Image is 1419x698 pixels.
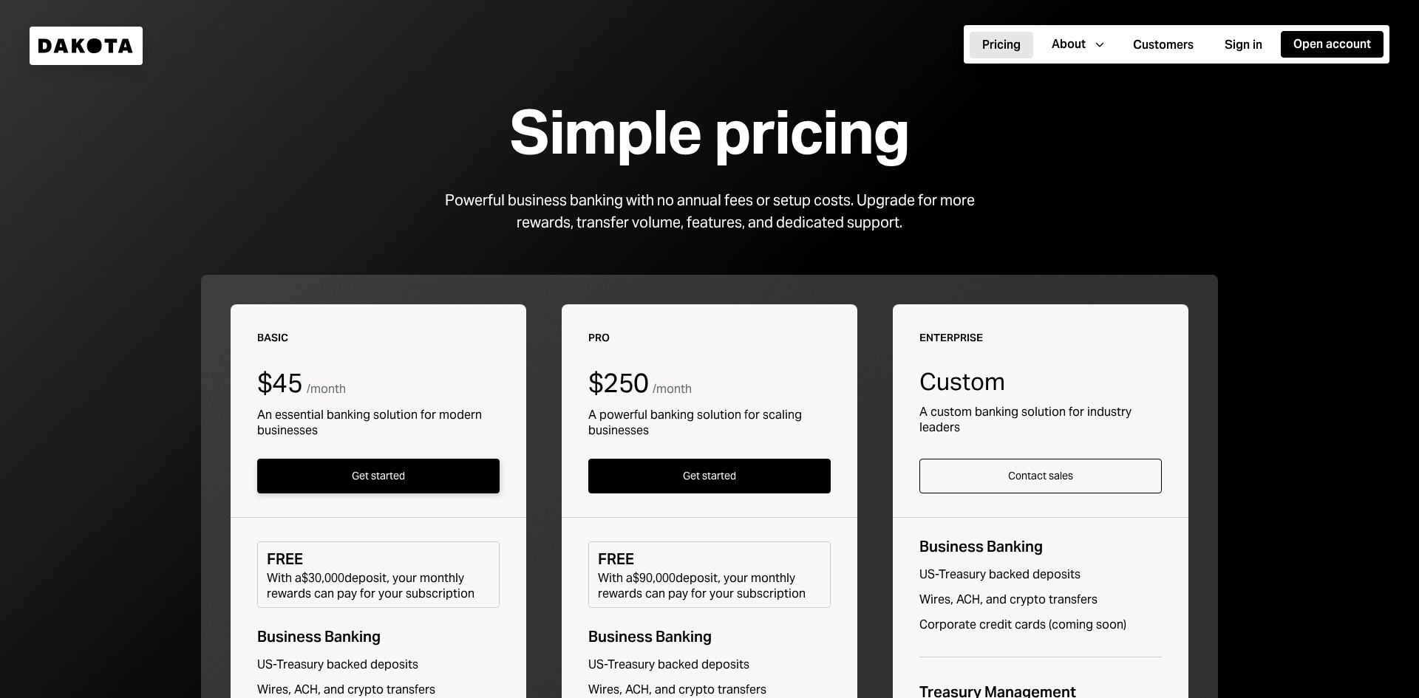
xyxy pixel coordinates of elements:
[588,626,831,648] div: Business Banking
[970,32,1033,58] button: Pricing
[1120,32,1206,58] button: Customers
[919,404,1162,435] div: A custom banking solution for industry leaders
[257,657,500,673] div: US-Treasury backed deposits
[919,536,1162,558] div: Business Banking
[1120,30,1206,59] a: Customers
[970,30,1033,59] a: Pricing
[257,626,500,648] div: Business Banking
[588,407,831,438] div: A powerful banking solution for scaling businesses
[919,592,1162,608] div: Wires, ACH, and crypto transfers
[598,570,821,601] div: With a $90,000 deposit, your monthly rewards can pay for your subscription
[588,459,831,493] button: Get started
[653,381,692,397] div: / month
[257,682,500,698] div: Wires, ACH, and crypto transfers
[257,331,500,345] div: Basic
[1052,36,1086,52] div: About
[588,657,831,673] div: US-Treasury backed deposits
[509,99,909,165] div: Simple pricing
[588,331,831,345] div: Pro
[257,459,500,493] button: Get started
[588,682,831,698] div: Wires, ACH, and crypto transfers
[267,570,490,601] div: With a $30,000 deposit, your monthly rewards can pay for your subscription
[1212,30,1275,59] a: Sign in
[588,369,648,398] div: $250
[257,407,500,438] div: An essential banking solution for modern businesses
[598,548,821,570] div: FREE
[426,189,993,233] div: Powerful business banking with no annual fees or setup costs. Upgrade for more rewards, transfer ...
[1039,31,1115,58] button: About
[1281,31,1384,58] button: Open account
[267,548,490,570] div: FREE
[307,381,346,397] div: / month
[257,369,302,398] div: $45
[919,331,1162,345] div: Enterprise
[919,567,1162,583] div: US-Treasury backed deposits
[1212,32,1275,58] button: Sign in
[919,369,1162,394] div: Custom
[919,617,1162,633] div: Corporate credit cards (coming soon)
[919,459,1162,493] button: Contact sales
